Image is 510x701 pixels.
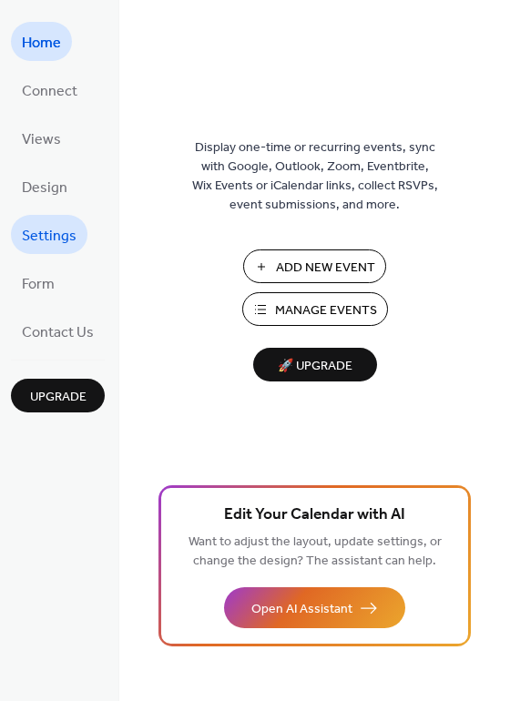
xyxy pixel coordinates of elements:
[22,319,94,347] span: Contact Us
[11,118,72,157] a: Views
[22,126,61,154] span: Views
[11,215,87,254] a: Settings
[22,29,61,57] span: Home
[11,379,105,412] button: Upgrade
[242,292,388,326] button: Manage Events
[276,259,375,278] span: Add New Event
[243,249,386,283] button: Add New Event
[224,587,405,628] button: Open AI Assistant
[11,22,72,61] a: Home
[224,503,405,528] span: Edit Your Calendar with AI
[11,167,78,206] a: Design
[22,174,67,202] span: Design
[22,222,76,250] span: Settings
[22,77,77,106] span: Connect
[30,388,87,407] span: Upgrade
[22,270,55,299] span: Form
[275,301,377,320] span: Manage Events
[11,263,66,302] a: Form
[253,348,377,381] button: 🚀 Upgrade
[11,311,105,350] a: Contact Us
[192,138,438,215] span: Display one-time or recurring events, sync with Google, Outlook, Zoom, Eventbrite, Wix Events or ...
[264,354,366,379] span: 🚀 Upgrade
[189,530,442,574] span: Want to adjust the layout, update settings, or change the design? The assistant can help.
[11,70,88,109] a: Connect
[251,600,352,619] span: Open AI Assistant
